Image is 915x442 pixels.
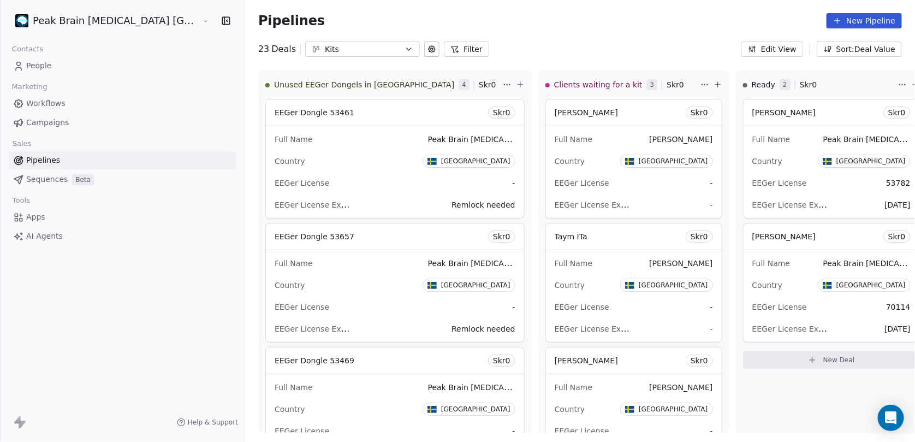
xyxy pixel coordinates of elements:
div: EEGer Dongle 53657Skr0Full NamePeak Brain [MEDICAL_DATA] Stockholm KEEPCountry[GEOGRAPHIC_DATA]EE... [265,223,525,343]
span: Peak Brain [MEDICAL_DATA] Stockholm KEEP [428,258,599,268]
span: Skr 0 [493,355,510,366]
span: Skr 0 [888,231,906,242]
span: Full Name [752,259,791,268]
button: New Pipeline [827,13,902,28]
div: Taym ITaSkr0Full Name[PERSON_NAME]Country[GEOGRAPHIC_DATA]EEGer License-EEGer License Expiry date- [545,223,722,343]
span: Contacts [7,41,48,57]
div: Open Intercom Messenger [878,405,904,431]
div: [GEOGRAPHIC_DATA] [836,281,906,289]
div: Unused EEGer Dongels in [GEOGRAPHIC_DATA]4Skr0 [265,70,501,99]
button: Filter [444,42,489,57]
span: New Deal [823,356,855,364]
span: Skr 0 [800,79,817,90]
div: Kits [325,44,400,55]
div: [PERSON_NAME]Skr0Full Name[PERSON_NAME]Country[GEOGRAPHIC_DATA]EEGer License-EEGer License Expiry... [545,99,722,219]
span: Country [555,281,585,290]
span: Tools [8,192,34,209]
span: Full Name [275,383,313,392]
span: - [710,302,713,313]
div: [GEOGRAPHIC_DATA] [836,157,906,165]
span: Country [275,157,305,166]
span: Unused EEGer Dongels in [GEOGRAPHIC_DATA] [274,79,454,90]
span: - [710,178,713,188]
span: Skr 0 [691,355,708,366]
div: EEGer Dongle 53461Skr0Full NamePeak Brain [MEDICAL_DATA] Stockholm KEEPCountry[GEOGRAPHIC_DATA]EE... [265,99,525,219]
span: Country [275,405,305,414]
span: EEGer License [275,303,329,311]
span: Pipelines [26,155,60,166]
div: [GEOGRAPHIC_DATA] [639,281,708,289]
span: EEGer License Expiry date [555,323,656,334]
div: [GEOGRAPHIC_DATA] [441,405,510,413]
span: Full Name [555,259,593,268]
a: Help & Support [177,418,238,427]
div: Clients waiting for a kit3Skr0 [545,70,698,99]
span: Workflows [26,98,66,109]
span: Peak Brain [MEDICAL_DATA] Stockholm KEEP [428,134,599,144]
span: [DATE] [884,325,910,333]
span: Full Name [275,259,313,268]
span: Country [555,405,585,414]
div: [GEOGRAPHIC_DATA] [639,157,708,165]
span: People [26,60,52,72]
span: 53782 [886,179,911,187]
span: Full Name [555,383,593,392]
span: EEGer License [275,179,329,187]
span: Remlock needed [451,325,515,333]
span: Country [275,281,305,290]
span: EEGer License Expiry date [275,199,376,210]
div: 23 [258,43,296,56]
span: Sequences [26,174,68,185]
span: Remlock needed [451,201,515,209]
button: Edit View [741,42,803,57]
span: Peak Brain [MEDICAL_DATA] Stockholm KEEP [428,382,599,392]
span: EEGer License Expiry date [752,199,853,210]
span: Country [752,157,783,166]
span: AI Agents [26,231,63,242]
a: Workflows [9,95,236,113]
span: 3 [647,79,658,90]
button: Sort: Deal Value [817,42,902,57]
span: Clients waiting for a kit [554,79,643,90]
a: Apps [9,208,236,226]
span: 70114 [886,303,911,311]
a: Pipelines [9,151,236,169]
button: Peak Brain [MEDICAL_DATA] [GEOGRAPHIC_DATA] AB [13,11,194,30]
span: Skr 0 [493,107,510,118]
div: [GEOGRAPHIC_DATA] [441,157,510,165]
span: Help & Support [188,418,238,427]
span: [PERSON_NAME] [649,383,712,392]
span: Country [752,281,783,290]
span: EEGer License [555,303,609,311]
span: EEGer License [275,427,329,435]
span: Apps [26,211,45,223]
span: - [513,426,515,437]
span: [PERSON_NAME] [752,232,816,241]
span: Full Name [752,135,791,144]
span: - [513,178,515,188]
span: Skr 0 [493,231,510,242]
span: EEGer License Expiry date [275,323,376,334]
span: Skr 0 [479,79,496,90]
span: - [710,426,713,437]
span: [PERSON_NAME] [649,259,712,268]
span: EEGer License [555,179,609,187]
span: Skr 0 [691,231,708,242]
span: EEGer License [752,303,807,311]
a: AI Agents [9,227,236,245]
span: - [513,302,515,313]
span: EEGer License [555,427,609,435]
span: Country [555,157,585,166]
a: Campaigns [9,114,236,132]
span: - [710,323,713,334]
span: Campaigns [26,117,69,128]
img: Peak%20brain.png [15,14,28,27]
span: [DATE] [884,201,910,209]
span: Peak Brain [MEDICAL_DATA] [GEOGRAPHIC_DATA] AB [33,14,200,28]
span: [PERSON_NAME] [555,108,618,117]
span: - [710,199,713,210]
span: EEGer Dongle 53657 [275,232,354,241]
div: [GEOGRAPHIC_DATA] [441,281,510,289]
span: EEGer Dongle 53469 [275,356,354,365]
span: Skr 0 [667,79,684,90]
